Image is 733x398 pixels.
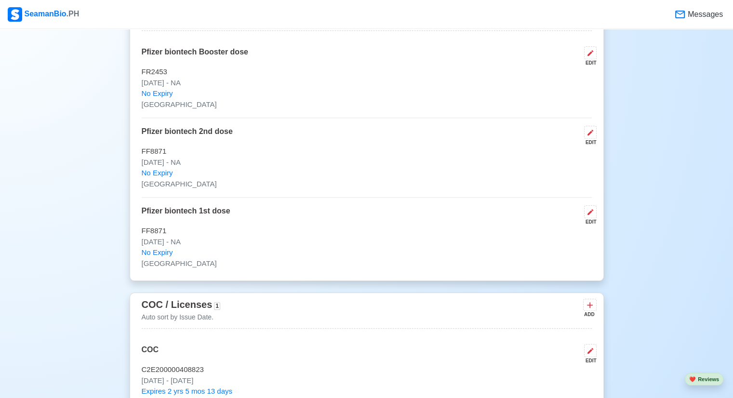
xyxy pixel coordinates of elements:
[142,247,173,258] span: No Expiry
[142,99,592,110] p: [GEOGRAPHIC_DATA]
[580,139,597,146] div: EDIT
[142,237,592,248] p: [DATE] - NA
[142,258,592,269] p: [GEOGRAPHIC_DATA]
[67,10,80,18] span: .PH
[142,126,233,146] p: Pfizer biontech 2nd dose
[689,376,696,382] span: heart
[142,157,592,168] p: [DATE] - NA
[142,299,213,310] span: COC / Licenses
[142,364,592,375] p: C2E200000408823
[142,168,173,179] span: No Expiry
[142,146,592,157] p: FF8871
[214,302,220,310] span: 1
[580,357,597,364] div: EDIT
[142,312,220,322] p: Auto sort by Issue Date.
[8,7,22,22] img: Logo
[142,78,592,89] p: [DATE] - NA
[142,386,232,397] span: Expires 2 yrs 5 mos 13 days
[8,7,79,22] div: SeamanBio
[142,88,173,99] span: No Expiry
[583,311,595,318] div: ADD
[580,218,597,226] div: EDIT
[142,66,592,78] p: FR2453
[142,205,230,226] p: Pfizer biontech 1st dose
[580,59,597,66] div: EDIT
[142,179,592,190] p: [GEOGRAPHIC_DATA]
[142,226,592,237] p: FF8871
[686,9,723,20] span: Messages
[142,46,248,66] p: Pfizer biontech Booster dose
[142,344,159,364] p: COC
[685,373,723,386] button: heartReviews
[142,375,592,386] p: [DATE] - [DATE]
